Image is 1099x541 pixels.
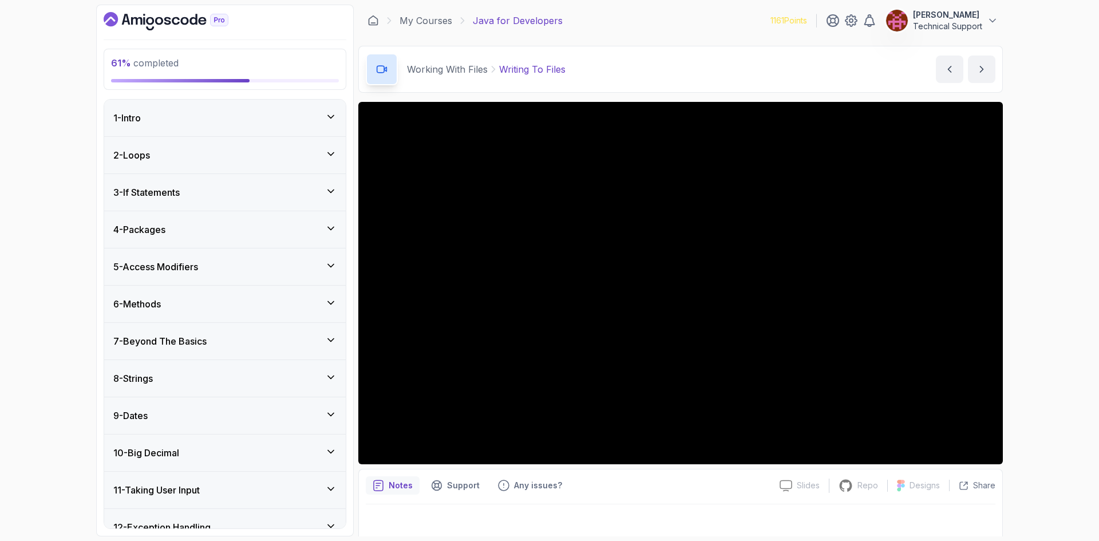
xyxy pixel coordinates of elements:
p: Designs [910,480,940,491]
button: 6-Methods [104,286,346,322]
p: Slides [797,480,820,491]
button: notes button [366,476,420,495]
button: Support button [424,476,487,495]
button: previous content [936,56,963,83]
button: 5-Access Modifiers [104,248,346,285]
p: Java for Developers [473,14,563,27]
button: Share [949,480,995,491]
p: Any issues? [514,480,562,491]
h3: 11 - Taking User Input [113,483,200,497]
h3: 5 - Access Modifiers [113,260,198,274]
p: Repo [857,480,878,491]
p: [PERSON_NAME] [913,9,982,21]
h3: 10 - Big Decimal [113,446,179,460]
a: My Courses [400,14,452,27]
h3: 1 - Intro [113,111,141,125]
button: user profile image[PERSON_NAME]Technical Support [885,9,998,32]
a: Dashboard [104,12,255,30]
h3: 2 - Loops [113,148,150,162]
h3: 3 - If Statements [113,185,180,199]
p: Notes [389,480,413,491]
button: 10-Big Decimal [104,435,346,471]
a: Dashboard [367,15,379,26]
img: user profile image [886,10,908,31]
iframe: 2 - Writing To Files [358,102,1003,464]
h3: 8 - Strings [113,372,153,385]
span: 61 % [111,57,131,69]
p: Technical Support [913,21,982,32]
h3: 7 - Beyond The Basics [113,334,207,348]
h3: 9 - Dates [113,409,148,422]
button: 3-If Statements [104,174,346,211]
button: 11-Taking User Input [104,472,346,508]
button: 9-Dates [104,397,346,434]
p: Support [447,480,480,491]
button: 2-Loops [104,137,346,173]
button: 4-Packages [104,211,346,248]
button: 1-Intro [104,100,346,136]
button: 8-Strings [104,360,346,397]
h3: 12 - Exception Handling [113,520,211,534]
span: completed [111,57,179,69]
p: 1161 Points [770,15,807,26]
button: 7-Beyond The Basics [104,323,346,360]
h3: 4 - Packages [113,223,165,236]
p: Writing To Files [499,62,566,76]
button: Feedback button [491,476,569,495]
button: next content [968,56,995,83]
p: Share [973,480,995,491]
h3: 6 - Methods [113,297,161,311]
p: Working With Files [407,62,488,76]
